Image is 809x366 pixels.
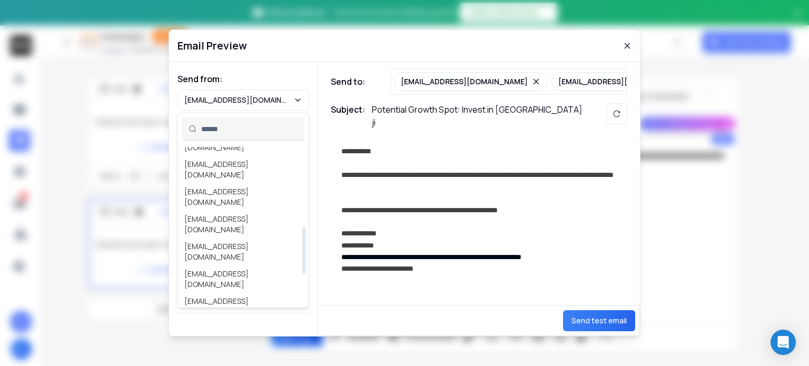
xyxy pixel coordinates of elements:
[331,103,366,128] h1: Subject:
[372,103,583,128] p: Potential Growth Spot: Invest in [GEOGRAPHIC_DATA] ji
[177,73,309,85] h1: Send from:
[331,75,373,88] h1: Send to:
[184,95,293,105] p: [EMAIL_ADDRESS][DOMAIN_NAME]
[184,132,302,153] div: [EMAIL_ADDRESS][DOMAIN_NAME]
[558,76,685,87] p: [EMAIL_ADDRESS][DOMAIN_NAME]
[184,159,302,180] div: [EMAIL_ADDRESS][DOMAIN_NAME]
[184,214,302,235] div: [EMAIL_ADDRESS][DOMAIN_NAME]
[771,330,796,355] div: Open Intercom Messenger
[184,296,302,317] div: [EMAIL_ADDRESS][DOMAIN_NAME]
[177,38,247,53] h1: Email Preview
[184,186,302,207] div: [EMAIL_ADDRESS][DOMAIN_NAME]
[563,310,635,331] button: Send test email
[184,269,302,290] div: [EMAIL_ADDRESS][DOMAIN_NAME]
[184,241,302,262] div: [EMAIL_ADDRESS][DOMAIN_NAME]
[401,76,528,87] p: [EMAIL_ADDRESS][DOMAIN_NAME]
